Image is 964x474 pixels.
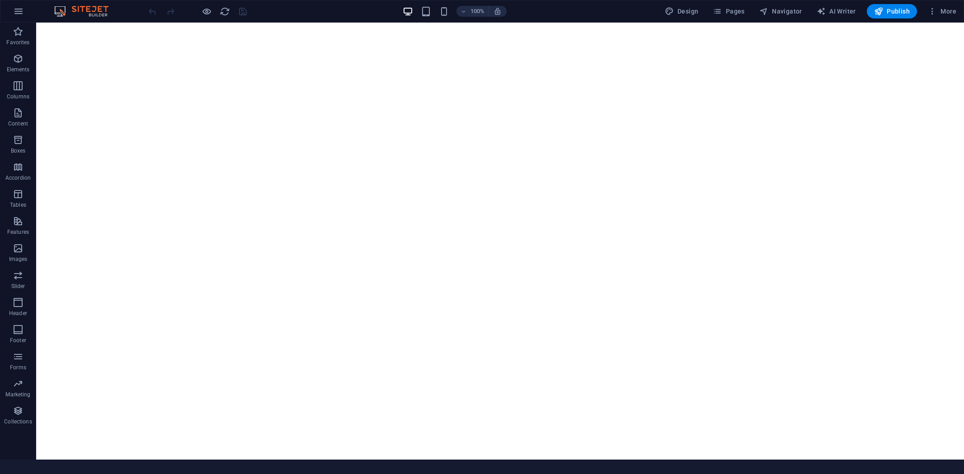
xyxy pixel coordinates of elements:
[470,6,484,17] h6: 100%
[924,4,960,19] button: More
[756,4,806,19] button: Navigator
[874,7,910,16] span: Publish
[494,7,502,15] i: On resize automatically adjust zoom level to fit chosen device.
[10,364,26,371] p: Forms
[219,6,230,17] button: reload
[201,6,212,17] button: Click here to leave preview mode and continue editing
[661,4,702,19] button: Design
[928,7,956,16] span: More
[665,7,699,16] span: Design
[52,6,120,17] img: Editor Logo
[6,39,29,46] p: Favorites
[8,120,28,127] p: Content
[4,418,32,425] p: Collections
[220,6,230,17] i: Reload page
[867,4,917,19] button: Publish
[9,310,27,317] p: Header
[813,4,860,19] button: AI Writer
[11,147,26,154] p: Boxes
[7,66,30,73] p: Elements
[9,256,28,263] p: Images
[817,7,856,16] span: AI Writer
[10,337,26,344] p: Footer
[11,283,25,290] p: Slider
[7,93,29,100] p: Columns
[7,228,29,236] p: Features
[5,174,31,181] p: Accordion
[5,391,30,398] p: Marketing
[661,4,702,19] div: Design (Ctrl+Alt+Y)
[456,6,489,17] button: 100%
[759,7,802,16] span: Navigator
[10,201,26,209] p: Tables
[709,4,748,19] button: Pages
[713,7,744,16] span: Pages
